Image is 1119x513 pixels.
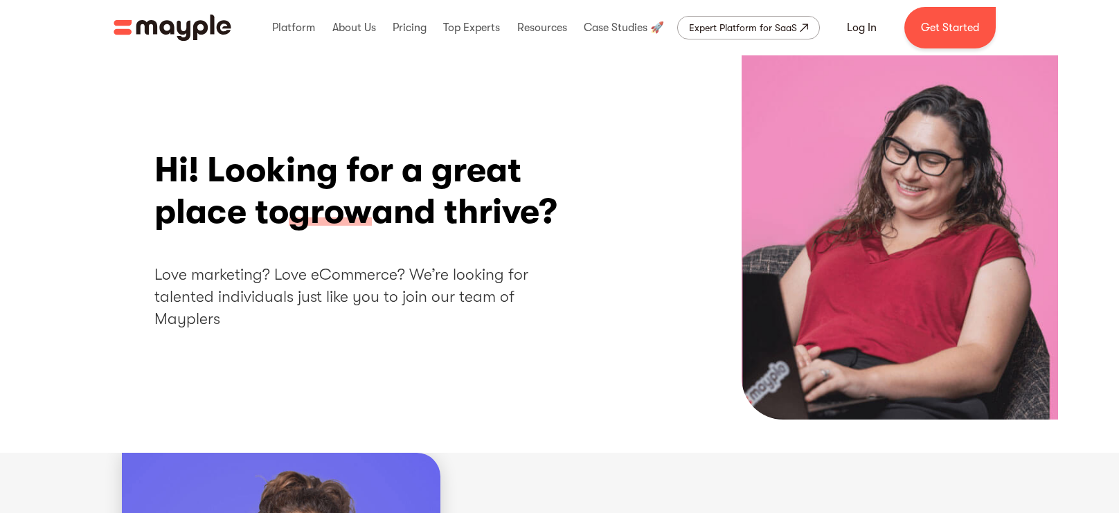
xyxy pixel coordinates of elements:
[329,6,379,50] div: About Us
[154,150,577,233] h1: Hi! Looking for a great place to and thrive?
[154,264,577,331] h2: Love marketing? Love eCommerce? We’re looking for talented individuals just like you to join our ...
[830,11,893,44] a: Log In
[677,16,820,39] a: Expert Platform for SaaS
[440,6,503,50] div: Top Experts
[289,191,372,234] span: grow
[114,15,231,41] a: home
[389,6,430,50] div: Pricing
[114,15,231,41] img: Mayple logo
[269,6,319,50] div: Platform
[904,7,996,48] a: Get Started
[689,19,797,36] div: Expert Platform for SaaS
[514,6,571,50] div: Resources
[742,55,1058,420] img: Hi! Looking for a great place to grow and thrive?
